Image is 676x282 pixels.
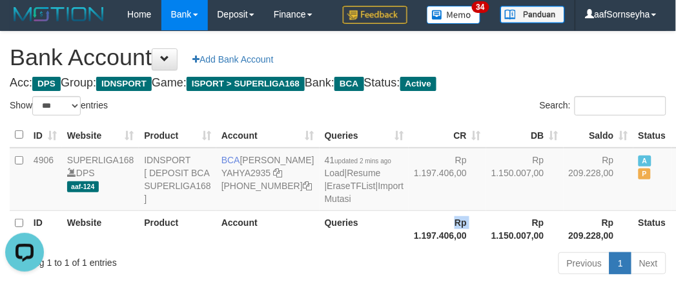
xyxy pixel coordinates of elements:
a: Copy 4062301272 to clipboard [303,181,312,191]
a: YAHYA2935 [221,168,271,178]
th: Queries: activate to sort column ascending [320,123,409,148]
span: Active [400,77,437,91]
th: ID: activate to sort column ascending [28,123,62,148]
a: Resume [347,168,381,178]
td: Rp 1.197.406,00 [409,148,486,211]
td: Rp 1.150.007,00 [486,148,564,211]
th: Website: activate to sort column ascending [62,123,139,148]
th: Product: activate to sort column ascending [139,123,216,148]
span: aaf-124 [67,181,99,192]
img: MOTION_logo.png [10,5,108,24]
span: BCA [334,77,364,91]
a: EraseTFList [327,181,375,191]
h4: Acc: Group: Game: Bank: Status: [10,77,666,90]
img: panduan.png [500,6,565,23]
th: Product [139,210,216,247]
td: DPS [62,148,139,211]
th: ID [28,210,62,247]
th: DB: activate to sort column ascending [486,123,564,148]
td: 4906 [28,148,62,211]
span: Paused [639,168,651,179]
span: updated 2 mins ago [334,157,391,165]
th: Queries [320,210,409,247]
span: Active [639,156,651,166]
a: Load [325,168,345,178]
th: Saldo: activate to sort column ascending [564,123,633,148]
th: Rp 1.197.406,00 [409,210,486,247]
img: Button%20Memo.svg [427,6,481,24]
a: Copy YAHYA2935 to clipboard [273,168,282,178]
label: Search: [540,96,666,116]
th: Account [216,210,320,247]
th: Status [633,210,671,247]
th: Status [633,123,671,148]
span: DPS [32,77,61,91]
span: | | | [325,155,404,204]
th: Website [62,210,139,247]
span: BCA [221,155,240,165]
a: SUPERLIGA168 [67,155,134,165]
span: 41 [325,155,391,165]
h1: Bank Account [10,45,666,70]
button: Open LiveChat chat widget [5,5,44,44]
th: CR: activate to sort column ascending [409,123,486,148]
span: 34 [472,1,489,13]
a: Import Mutasi [325,181,404,204]
span: IDNSPORT [96,77,152,91]
a: 1 [609,252,631,274]
span: ISPORT > SUPERLIGA168 [187,77,305,91]
a: Add Bank Account [184,48,282,70]
th: Account: activate to sort column ascending [216,123,320,148]
td: IDNSPORT [ DEPOSIT BCA SUPERLIGA168 ] [139,148,216,211]
td: Rp 209.228,00 [564,148,633,211]
a: Previous [558,252,610,274]
div: Showing 1 to 1 of 1 entries [10,251,272,269]
select: Showentries [32,96,81,116]
a: Next [631,252,666,274]
label: Show entries [10,96,108,116]
th: Rp 1.150.007,00 [486,210,564,247]
th: Rp 209.228,00 [564,210,633,247]
td: [PERSON_NAME] [PHONE_NUMBER] [216,148,320,211]
input: Search: [575,96,666,116]
img: Feedback.jpg [343,6,407,24]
